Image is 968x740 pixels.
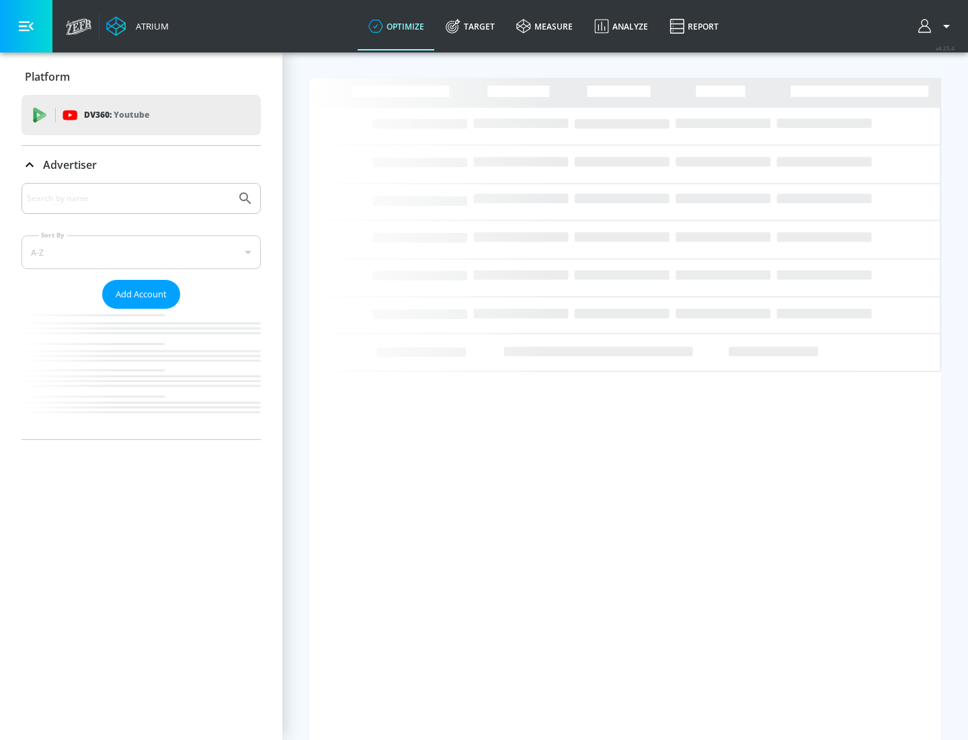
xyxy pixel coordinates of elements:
[38,231,67,239] label: Sort By
[22,146,261,184] div: Advertiser
[22,58,261,96] div: Platform
[22,235,261,269] div: A-Z
[102,280,180,309] button: Add Account
[116,287,167,302] span: Add Account
[22,183,261,439] div: Advertiser
[506,2,583,50] a: measure
[27,190,231,207] input: Search by name
[130,20,169,32] div: Atrium
[106,16,169,36] a: Atrium
[936,44,955,52] span: v 4.25.4
[22,309,261,439] nav: list of Advertiser
[659,2,729,50] a: Report
[114,108,149,122] p: Youtube
[84,108,149,122] p: DV360:
[435,2,506,50] a: Target
[25,69,70,84] p: Platform
[358,2,435,50] a: optimize
[22,95,261,135] div: DV360: Youtube
[583,2,659,50] a: Analyze
[43,157,97,172] p: Advertiser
